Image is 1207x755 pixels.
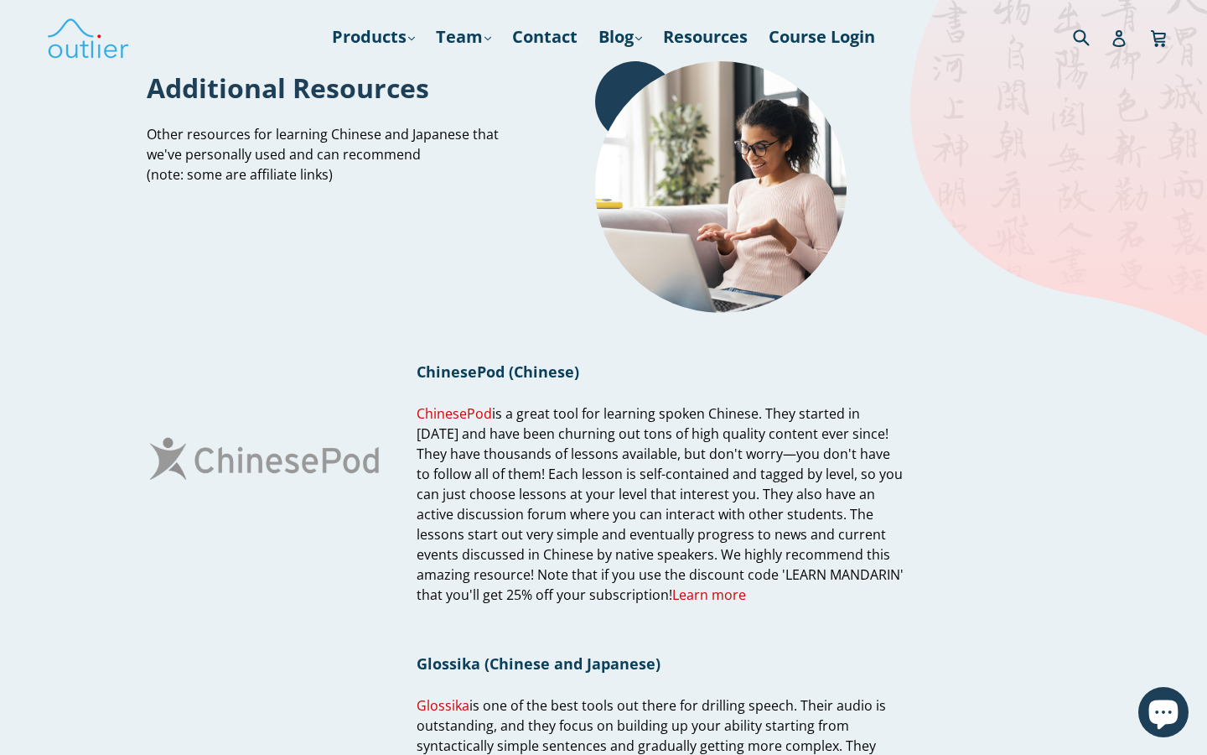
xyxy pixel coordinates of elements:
[417,653,904,674] h1: Glossika (Chinese and Japanese)
[324,22,423,52] a: Products
[417,362,904,382] h1: ChinesePod (Chinese)
[417,404,492,424] a: ChinesePod
[590,22,650,52] a: Blog
[1069,19,1115,54] input: Search
[504,22,586,52] a: Contact
[46,13,130,61] img: Outlier Linguistics
[417,404,904,605] span: is a great tool for learning spoken Chinese. They started in [DATE] and have been churning out to...
[672,586,746,605] a: Learn more
[672,586,746,604] span: Learn more
[1133,687,1194,742] inbox-online-store-chat: Shopify online store chat
[147,125,499,184] span: Other resources for learning Chinese and Japanese that we've personally used and can recommend (n...
[760,22,883,52] a: Course Login
[417,696,469,716] a: Glossika
[147,70,513,106] h1: Additional Resources
[427,22,500,52] a: Team
[655,22,756,52] a: Resources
